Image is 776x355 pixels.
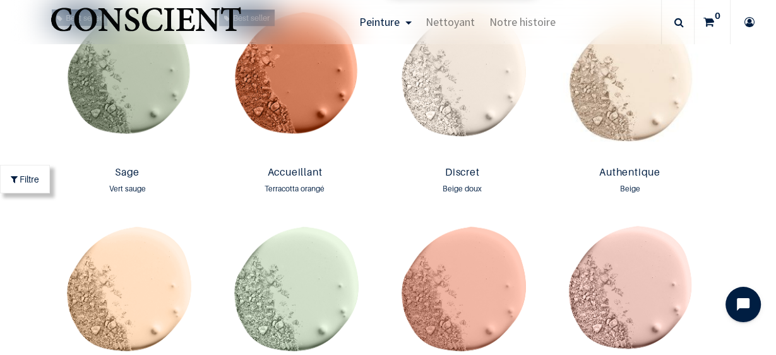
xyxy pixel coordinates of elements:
[549,4,710,161] img: Product image
[20,172,39,186] span: Filtre
[214,4,375,161] img: Product image
[219,166,370,181] a: Accueillant
[47,4,208,161] img: Product image
[386,166,537,181] a: Discret
[52,183,203,195] div: Vert sauge
[52,166,203,181] a: Sage
[219,183,370,195] div: Terracotta orangé
[554,183,705,195] div: Beige
[381,4,542,161] img: Product image
[359,15,400,29] span: Peinture
[386,183,537,195] div: Beige doux
[712,9,724,22] sup: 0
[554,166,705,181] a: Authentique
[489,15,555,29] span: Notre histoire
[426,15,475,29] span: Nettoyant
